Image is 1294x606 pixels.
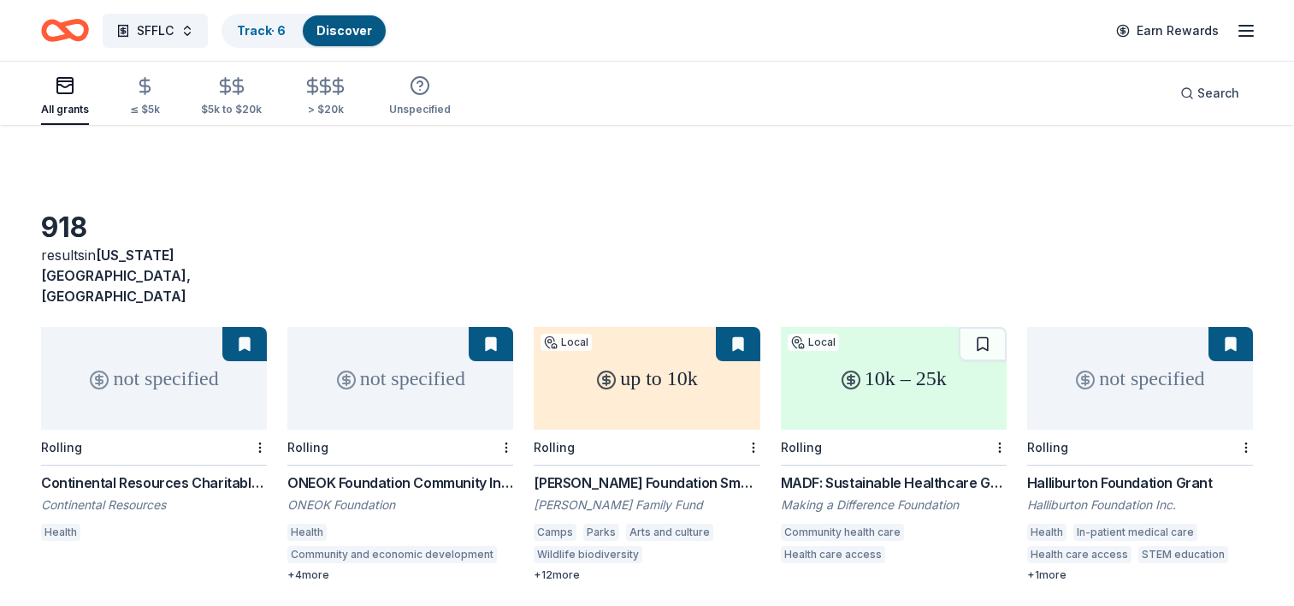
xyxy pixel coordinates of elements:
div: MADF: Sustainable Healthcare Grants [781,472,1007,493]
a: up to 10kLocalRolling[PERSON_NAME] Foundation Small Grants[PERSON_NAME] Family FundCampsParksArts... [534,327,759,582]
a: Discover [316,23,372,38]
button: ≤ $5k [130,69,160,125]
div: + 1 more [1027,568,1253,582]
span: in [41,247,191,305]
div: All grants [41,103,89,116]
div: Rolling [781,440,822,454]
div: not specified [1027,327,1253,430]
div: 10k – 25k [781,327,1007,430]
div: Halliburton Foundation Inc. [1027,496,1253,514]
a: not specifiedRollingContinental Resources Charitable Donation: HealthContinental ResourcesHealth [41,327,267,546]
a: Earn Rewards [1106,15,1229,46]
div: ≤ $5k [130,103,160,116]
div: Rolling [534,440,575,454]
div: > $20k [303,103,348,116]
div: Community and economic development [287,546,497,563]
button: Unspecified [389,68,451,125]
div: Wildlife biodiversity [534,546,642,563]
div: 918 [41,211,267,245]
div: [PERSON_NAME] Foundation Small Grants [534,472,759,493]
a: Home [41,10,89,50]
div: STEM education [1138,546,1228,563]
div: Halliburton Foundation Grant [1027,472,1253,493]
button: $5k to $20k [201,69,262,125]
span: Search [1197,83,1239,104]
a: not specifiedRollingONEOK Foundation Community Investments GrantsONEOK FoundationHealthCommunity ... [287,327,513,582]
button: Search [1167,76,1253,110]
div: Arts and culture [626,524,713,541]
button: SFFLC [103,14,208,48]
span: [US_STATE][GEOGRAPHIC_DATA], [GEOGRAPHIC_DATA] [41,247,191,305]
button: Track· 6Discover [222,14,387,48]
div: Local [541,334,592,351]
div: Continental Resources [41,496,267,514]
div: Rolling [41,440,82,454]
div: Community health care [781,524,904,541]
div: Health [287,524,327,541]
div: Health [1027,524,1067,541]
div: Rolling [287,440,328,454]
a: Track· 6 [237,23,286,38]
div: + 4 more [287,568,513,582]
div: In-patient medical care [1073,524,1197,541]
span: SFFLC [137,21,174,41]
div: Parks [583,524,619,541]
div: not specified [41,327,267,430]
button: > $20k [303,69,348,125]
a: not specifiedRollingHalliburton Foundation GrantHalliburton Foundation Inc.HealthIn-patient medic... [1027,327,1253,582]
div: + 12 more [534,568,759,582]
div: Health care access [1027,546,1132,563]
div: Unspecified [389,103,451,116]
div: not specified [287,327,513,430]
div: results [41,245,267,306]
div: Rolling [1027,440,1068,454]
div: ONEOK Foundation [287,496,513,514]
div: [PERSON_NAME] Family Fund [534,496,759,514]
div: ONEOK Foundation Community Investments Grants [287,472,513,493]
div: $5k to $20k [201,103,262,116]
button: All grants [41,68,89,125]
a: 10k – 25kLocalRollingMADF: Sustainable Healthcare GrantsMaking a Difference FoundationCommunity h... [781,327,1007,568]
div: Local [788,334,839,351]
div: Health care access [781,546,885,563]
div: Continental Resources Charitable Donation: Health [41,472,267,493]
div: Health [41,524,80,541]
div: Making a Difference Foundation [781,496,1007,514]
div: Camps [534,524,576,541]
div: up to 10k [534,327,759,430]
